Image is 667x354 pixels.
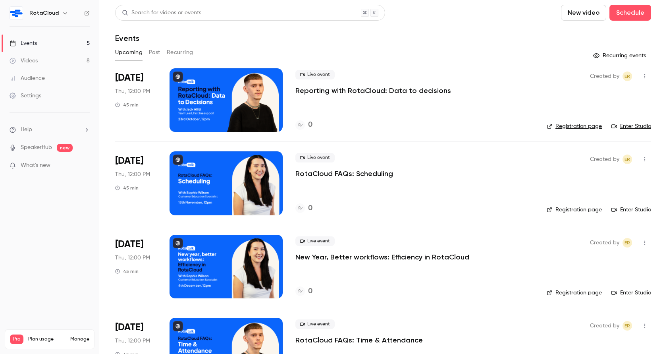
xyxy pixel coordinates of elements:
li: help-dropdown-opener [10,126,90,134]
span: Help [21,126,32,134]
span: ER [625,321,630,331]
div: Settings [10,92,41,100]
span: Created by [590,321,619,331]
h4: 0 [308,203,312,214]
button: Recurring events [590,49,651,62]
span: Created by [590,72,619,81]
span: Ethan Rylett [623,321,632,331]
a: SpeakerHub [21,143,52,152]
span: ER [625,238,630,248]
span: Live event [295,319,335,329]
div: Dec 4 Thu, 12:00 PM (Europe/London) [115,235,157,298]
a: Reporting with RotaCloud: Data to decisions [295,86,451,95]
span: Thu, 12:00 PM [115,87,150,95]
span: [DATE] [115,321,143,334]
span: [DATE] [115,238,143,251]
span: [DATE] [115,72,143,84]
span: ER [625,155,630,164]
span: Created by [590,155,619,164]
span: Plan usage [28,336,66,342]
div: Search for videos or events [122,9,201,17]
button: Past [149,46,160,59]
img: RotaCloud [10,7,23,19]
div: Audience [10,74,45,82]
a: Enter Studio [611,289,651,297]
button: Schedule [609,5,651,21]
span: Thu, 12:00 PM [115,337,150,345]
button: New video [561,5,606,21]
a: New Year, Better workflows: Efficiency in RotaCloud [295,252,469,262]
span: Pro [10,335,23,344]
button: Recurring [167,46,193,59]
div: 45 min [115,185,139,191]
h1: Events [115,33,139,43]
span: What's new [21,161,50,170]
h6: RotaCloud [29,9,59,17]
span: new [57,144,73,152]
span: Ethan Rylett [623,238,632,248]
h4: 0 [308,286,312,297]
a: RotaCloud FAQs: Time & Attendance [295,335,423,345]
span: Ethan Rylett [623,72,632,81]
div: Events [10,39,37,47]
a: RotaCloud FAQs: Scheduling [295,169,393,178]
span: Thu, 12:00 PM [115,170,150,178]
span: Live event [295,236,335,246]
span: Live event [295,70,335,79]
h4: 0 [308,120,312,130]
button: Upcoming [115,46,143,59]
a: Registration page [547,122,602,130]
span: Live event [295,153,335,162]
div: Nov 13 Thu, 12:00 PM (Europe/London) [115,151,157,215]
span: Thu, 12:00 PM [115,254,150,262]
a: Enter Studio [611,122,651,130]
div: 45 min [115,102,139,108]
a: 0 [295,286,312,297]
span: [DATE] [115,155,143,167]
span: ER [625,72,630,81]
div: Oct 23 Thu, 12:00 PM (Europe/London) [115,68,157,132]
div: 45 min [115,268,139,275]
a: 0 [295,120,312,130]
span: Created by [590,238,619,248]
a: 0 [295,203,312,214]
a: Manage [70,336,89,342]
a: Registration page [547,289,602,297]
span: Ethan Rylett [623,155,632,164]
a: Registration page [547,206,602,214]
a: Enter Studio [611,206,651,214]
div: Videos [10,57,38,65]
